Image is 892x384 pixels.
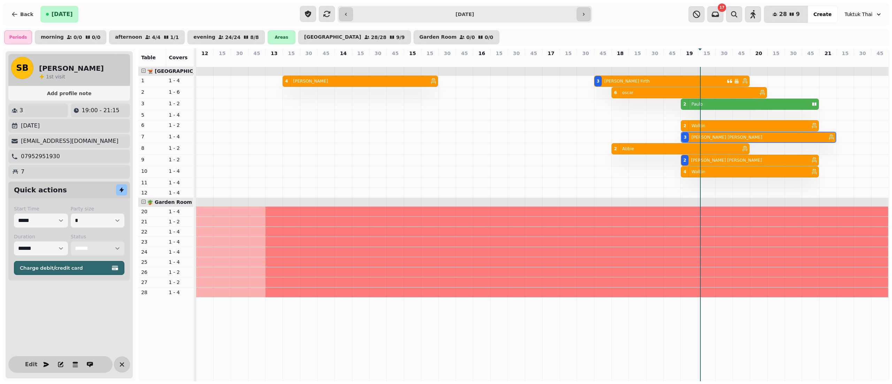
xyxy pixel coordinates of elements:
[141,55,156,60] span: Table
[824,50,831,57] p: 21
[20,106,23,115] p: 3
[169,156,191,163] p: 1 - 2
[396,35,405,40] p: 9 / 9
[548,50,554,57] p: 17
[169,189,191,196] p: 1 - 4
[52,11,73,17] span: [DATE]
[304,34,361,40] p: [GEOGRAPHIC_DATA]
[772,50,779,57] p: 15
[288,50,295,57] p: 15
[478,50,485,57] p: 16
[600,50,606,57] p: 45
[169,77,191,84] p: 1 - 4
[845,11,872,18] span: Tuktuk Thai
[298,30,411,44] button: [GEOGRAPHIC_DATA]28/289/9
[141,112,163,118] p: 5
[169,133,191,140] p: 1 - 4
[692,169,706,175] p: Walkin
[74,35,82,40] p: 0 / 0
[141,248,163,255] p: 24
[565,50,571,57] p: 15
[225,35,240,40] p: 24 / 24
[414,30,499,44] button: Garden Room0/00/0
[141,238,163,245] p: 23
[271,50,277,57] p: 13
[686,50,693,57] p: 19
[842,50,848,57] p: 15
[813,12,831,17] span: Create
[392,50,399,57] p: 45
[46,73,65,80] p: visit
[652,50,658,57] p: 30
[409,50,416,57] p: 15
[683,169,686,175] div: 4
[622,146,634,152] p: Abbie
[444,50,451,57] p: 30
[250,35,259,40] p: 8 / 8
[16,64,29,72] span: SB
[622,90,633,95] p: oscar
[169,122,191,129] p: 1 - 2
[426,50,433,57] p: 15
[684,135,686,140] div: 3
[21,168,24,176] p: 7
[808,6,837,23] button: Create
[375,50,381,57] p: 30
[46,74,49,79] span: 1
[692,123,706,129] p: Walkin
[141,228,163,235] p: 22
[683,101,686,107] div: 2
[40,6,78,23] button: [DATE]
[141,89,163,95] p: 2
[285,78,288,84] div: 4
[169,208,191,215] p: 1 - 4
[14,233,68,240] label: Duration
[605,78,650,84] p: [PERSON_NAME] Firth
[305,50,312,57] p: 30
[614,146,617,152] div: 2
[141,145,163,152] p: 8
[683,158,686,163] div: 2
[169,168,191,175] p: 1 - 4
[293,78,328,84] p: [PERSON_NAME]
[24,358,38,371] button: Edit
[268,30,295,44] div: Areas
[692,135,762,140] p: [PERSON_NAME] [PERSON_NAME]
[169,228,191,235] p: 1 - 4
[169,112,191,118] p: 1 - 4
[420,34,457,40] p: Garden Room
[691,158,762,163] p: [PERSON_NAME] [PERSON_NAME]
[21,137,118,145] p: [EMAIL_ADDRESS][DOMAIN_NAME]
[141,77,163,84] p: 1
[169,55,188,60] span: Covers
[147,68,212,74] span: 🫕 [GEOGRAPHIC_DATA]
[4,30,32,44] div: Periods
[169,248,191,255] p: 1 - 4
[141,259,163,266] p: 25
[115,34,142,40] p: afternoon
[193,34,215,40] p: evening
[169,100,191,107] p: 1 - 2
[530,50,537,57] p: 45
[187,30,265,44] button: evening24/248/8
[141,168,163,175] p: 10
[35,30,106,44] button: morning0/00/0
[170,35,179,40] p: 1 / 1
[840,8,886,21] button: Tuktuk Thai
[141,100,163,107] p: 3
[634,50,641,57] p: 15
[617,50,623,57] p: 18
[39,63,104,73] h2: [PERSON_NAME]
[141,208,163,215] p: 20
[20,266,110,270] span: Charge debit/credit card
[466,35,475,40] p: 0 / 0
[703,50,710,57] p: 15
[71,205,125,212] label: Party size
[323,50,329,57] p: 45
[582,50,589,57] p: 30
[496,50,502,57] p: 15
[141,218,163,225] p: 21
[82,106,120,115] p: 19:00 - 21:15
[597,78,599,84] div: 3
[141,179,163,186] p: 11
